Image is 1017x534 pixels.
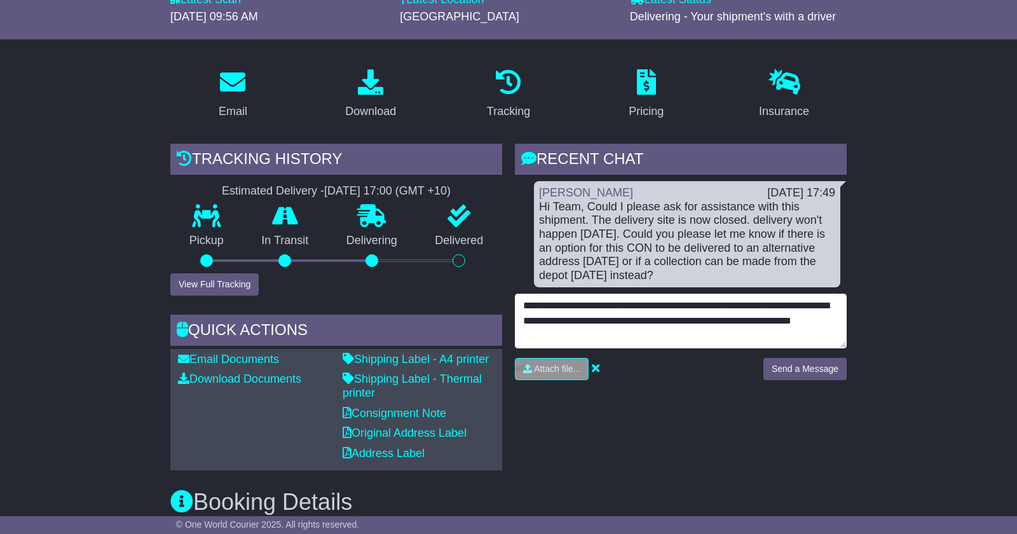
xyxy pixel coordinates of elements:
button: View Full Tracking [170,273,259,296]
a: Tracking [479,65,538,125]
div: Quick Actions [170,315,502,349]
span: [DATE] 09:56 AM [170,10,258,23]
a: Email Documents [178,353,279,366]
div: Hi Team, Could I please ask for assistance with this shipment. The delivery site is now closed. d... [539,200,835,283]
a: Shipping Label - A4 printer [343,353,489,366]
div: Download [345,103,396,120]
div: RECENT CHAT [515,144,847,178]
a: Address Label [343,447,425,460]
p: Pickup [170,234,243,248]
div: [DATE] 17:00 (GMT +10) [324,184,451,198]
h3: Booking Details [170,489,847,515]
a: Download Documents [178,373,301,385]
div: Tracking [487,103,530,120]
span: Delivering - Your shipment's with a driver [630,10,836,23]
a: [PERSON_NAME] [539,186,633,199]
div: Tracking history [170,144,502,178]
div: Insurance [759,103,809,120]
span: [GEOGRAPHIC_DATA] [400,10,519,23]
button: Send a Message [763,358,847,380]
span: © One World Courier 2025. All rights reserved. [176,519,360,530]
a: Shipping Label - Thermal printer [343,373,482,399]
a: Insurance [751,65,817,125]
a: Original Address Label [343,427,467,439]
p: Delivered [416,234,503,248]
div: [DATE] 17:49 [767,186,835,200]
div: Email [219,103,247,120]
p: Delivering [327,234,416,248]
a: Consignment Note [343,407,446,420]
a: Email [210,65,256,125]
div: Estimated Delivery - [170,184,502,198]
p: In Transit [243,234,328,248]
div: Pricing [629,103,664,120]
a: Pricing [620,65,672,125]
a: Download [337,65,404,125]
